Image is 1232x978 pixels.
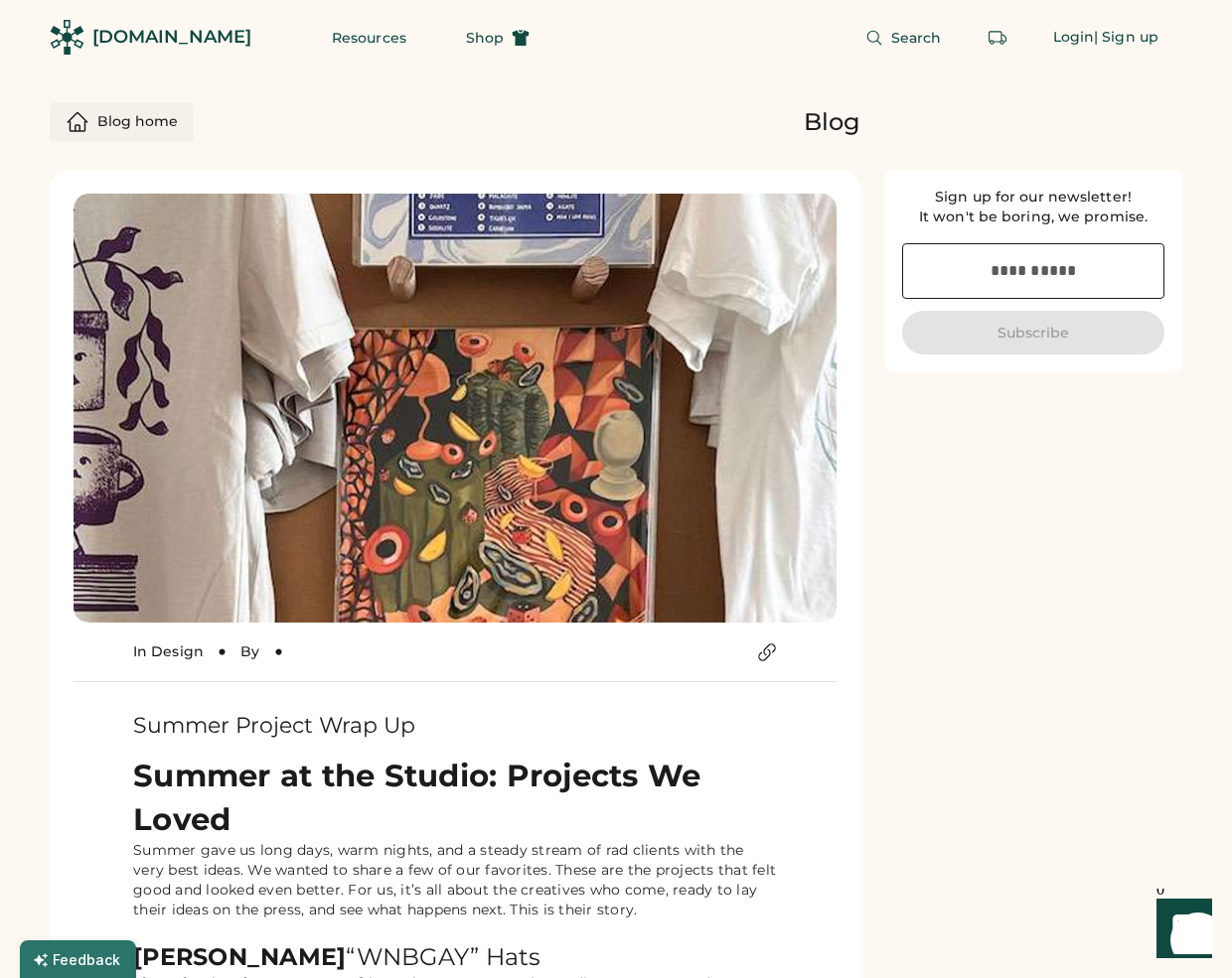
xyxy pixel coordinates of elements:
div: Blog home [97,112,178,132]
button: Search [842,18,966,58]
div: Blog [804,106,860,138]
img: Rendered Logo - Screens [50,20,84,55]
div: Sign up for our newsletter! It won't be boring, we promise. [902,188,1164,227]
div: | Sign up [1094,28,1158,48]
a: Blog home [97,102,178,142]
button: Shop [442,18,553,58]
span: Summer at the Studio: Projects We Loved [133,757,710,838]
span: Shop [466,31,504,45]
div: [DOMAIN_NAME] [92,25,251,50]
img: WhileonEarth.jpeg [74,194,837,623]
div: In Design [133,642,204,662]
iframe: Front Chat [1138,889,1223,974]
span: [PERSON_NAME] [133,942,346,971]
button: Retrieve an order [978,18,1017,58]
span: “WNBGAY” Hats [346,942,540,971]
div: Login [1053,28,1095,48]
button: Subscribe [902,311,1164,354]
span: Summer gave us long days, warm nights, and a steady stream of rad clients with the very best idea... [133,841,780,918]
button: Resources [308,18,430,58]
div: By [240,642,260,662]
span: Search [891,31,942,45]
h1: Summer Project Wrap Up [133,712,777,740]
